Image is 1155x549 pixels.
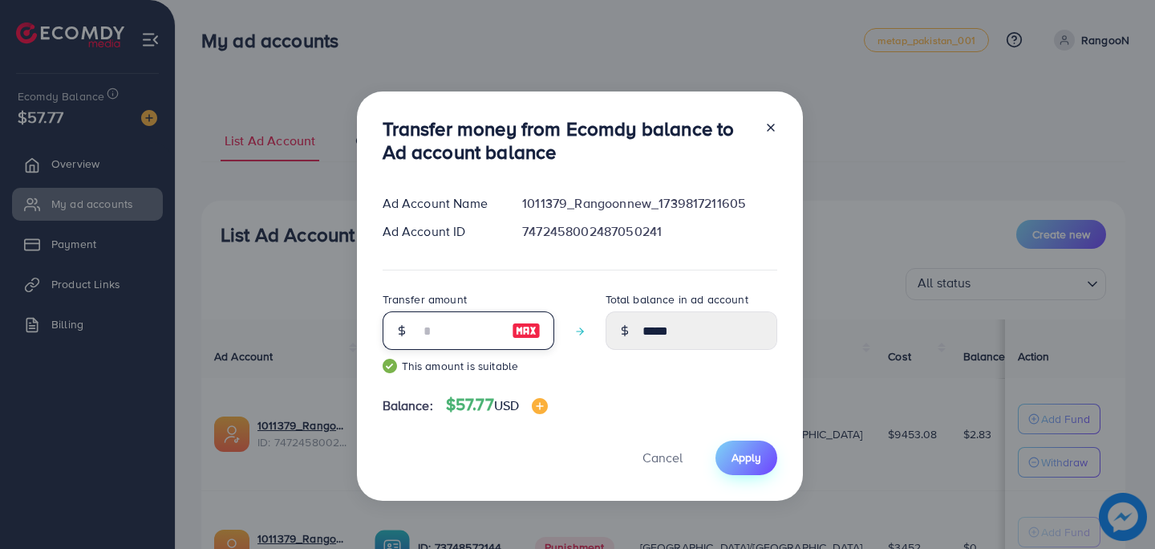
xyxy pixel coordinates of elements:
[622,441,703,475] button: Cancel
[509,222,789,241] div: 7472458002487050241
[494,396,519,414] span: USD
[606,291,748,307] label: Total balance in ad account
[532,398,548,414] img: image
[383,291,467,307] label: Transfer amount
[383,359,397,373] img: guide
[509,194,789,213] div: 1011379_Rangoonnew_1739817211605
[370,194,510,213] div: Ad Account Name
[731,449,761,466] span: Apply
[383,396,433,415] span: Balance:
[642,449,683,466] span: Cancel
[715,441,777,475] button: Apply
[383,358,554,374] small: This amount is suitable
[370,222,510,241] div: Ad Account ID
[383,117,752,164] h3: Transfer money from Ecomdy balance to Ad account balance
[446,395,548,415] h4: $57.77
[512,321,541,340] img: image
